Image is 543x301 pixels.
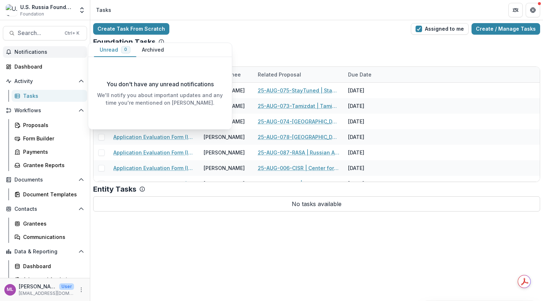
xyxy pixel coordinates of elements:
button: Notifications [3,46,87,58]
a: Dashboard [12,260,87,272]
div: Due Date [344,67,398,82]
div: [PERSON_NAME] [204,164,245,172]
a: Grantee Reports [12,159,87,171]
a: Document Templates [12,188,87,200]
span: 0 [124,47,127,52]
a: Application Evaluation Form (Internal) [113,133,195,141]
nav: breadcrumb [93,5,114,15]
span: Notifications [14,49,84,55]
div: [DATE] [344,176,398,191]
a: 25-AUG-074-[GEOGRAPHIC_DATA] | [GEOGRAPHIC_DATA] - 2025 - Grant Proposal Application ([DATE]) [258,118,339,125]
a: Proposals [12,119,87,131]
div: Dashboard [14,63,81,70]
p: [EMAIL_ADDRESS][DOMAIN_NAME] [19,290,74,297]
div: Tasks [23,92,81,100]
div: Maria Lvova [7,287,13,292]
span: Foundation [20,11,44,17]
div: Payments [23,148,81,156]
a: Form Builder [12,132,87,144]
div: Tasks [96,6,111,14]
a: 25-AUG-006-CISR | Center for Independent Social Research, Inc - 2025 - Grant Proposal Application... [258,164,339,172]
button: Partners [508,3,523,17]
a: Dashboard [3,61,87,73]
span: Documents [14,177,75,183]
button: Open Activity [3,75,87,87]
div: [PERSON_NAME] [204,133,245,141]
div: [PERSON_NAME] [204,149,245,156]
button: Open Documents [3,174,87,186]
a: Advanced Analytics [12,274,87,285]
a: 25-AUG-087-RASA | Russian American Science Association - 2025 - Grant Proposal Application ([DATE]) [258,149,339,156]
img: U.S. Russia Foundation [6,4,17,16]
div: Related Proposal [253,67,344,82]
div: Grantee Reports [23,161,81,169]
div: [DATE] [344,98,398,114]
a: 25-AUG-073-Tamizdat | Tamizdat Project, Inc. - 2025 - Grant Proposal Application ([DATE]) [258,102,339,110]
a: 25-AUG-078-[GEOGRAPHIC_DATA] | [GEOGRAPHIC_DATA] - 2025 - Grant Proposal Application ([DATE]) [258,133,339,141]
a: Application Evaluation Form (Internal) [113,164,195,172]
div: U.S. Russia Foundation [20,3,74,11]
button: Open Data & Reporting [3,246,87,257]
button: Get Help [526,3,540,17]
div: Document Templates [23,191,81,198]
span: Data & Reporting [14,249,75,255]
div: [DATE] [344,145,398,160]
button: Assigned to me [411,23,469,35]
p: User [59,283,74,290]
button: Open Contacts [3,203,87,215]
a: Create / Manage Tasks [472,23,540,35]
div: Grantees [23,220,81,227]
button: Archived [136,43,170,57]
div: Related Proposal [253,71,305,78]
div: Form Builder [23,135,81,142]
div: Dashboard [23,262,81,270]
div: [DATE] [344,83,398,98]
button: Open entity switcher [77,3,87,17]
button: More [77,285,86,294]
a: Payments [12,146,87,158]
button: Search... [3,26,87,40]
div: [DATE] [344,160,398,176]
p: Foundation Tasks [93,38,156,46]
div: [PERSON_NAME] [204,180,245,187]
p: Entity Tasks [93,185,136,193]
div: [DATE] [344,129,398,145]
p: [PERSON_NAME] [19,283,56,290]
span: Contacts [14,206,75,212]
p: No tasks available [93,196,540,211]
a: Communications [12,231,87,243]
a: Tasks [12,90,87,102]
a: 25-AUG-013-PM | Paper Media LLC - 2025 - Grant Proposal Application ([DATE]) [258,180,339,187]
div: Communications [23,233,81,241]
a: 25-AUG-075-StayTuned | StayTuned MTU - 2025 - Grant Proposal Application ([DATE]) [258,87,339,94]
a: Application Evaluation Form (Internal) [113,180,195,187]
p: We'll notify you about important updates and any time you're mentioned on [PERSON_NAME]. [94,91,226,106]
div: Proposals [23,121,81,129]
span: Search... [18,30,60,36]
a: Create Task From Scratch [93,23,169,35]
div: [DATE] [344,114,398,129]
button: Open Workflows [3,105,87,116]
div: Advanced Analytics [23,276,81,283]
span: Workflows [14,108,75,114]
span: Activity [14,78,75,84]
p: You don't have any unread notifications [107,80,214,88]
div: Ctrl + K [63,29,81,37]
div: Due Date [344,71,376,78]
a: Grantees [12,218,87,230]
button: Unread [94,43,136,57]
a: Application Evaluation Form (Internal) [113,149,195,156]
